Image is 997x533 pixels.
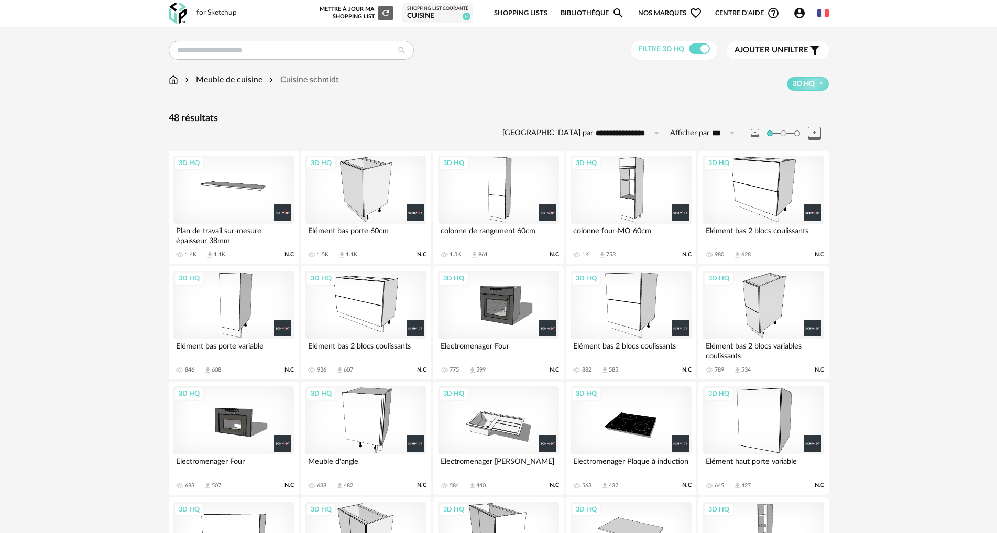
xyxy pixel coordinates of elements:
span: Download icon [206,251,214,259]
a: 3D HQ Elément bas 2 blocs coulissants 882 Download icon 585 N.C [566,266,696,379]
div: 482 [344,482,353,490]
span: N.C [284,366,294,374]
div: 1.5K [317,251,328,258]
a: 3D HQ Electromenager Four 683 Download icon 507 N.C [169,382,299,495]
div: 3D HQ [439,271,469,285]
div: 683 [185,482,194,490]
div: 775 [450,366,459,374]
span: N.C [284,251,294,258]
div: 789 [715,366,724,374]
div: 3D HQ [704,387,734,400]
div: 1.4K [185,251,196,258]
div: 3D HQ [306,156,336,170]
div: Cuisine [407,12,468,21]
span: N.C [815,482,824,489]
span: 3D HQ [793,79,815,89]
div: 936 [317,366,326,374]
span: N.C [682,251,692,258]
span: N.C [284,482,294,489]
span: Download icon [204,366,212,374]
div: 3D HQ [174,156,204,170]
div: 585 [609,366,618,374]
div: 608 [212,366,221,374]
span: 0 [463,13,470,20]
div: 3D HQ [439,503,469,516]
span: Ajouter un [735,46,784,54]
span: Download icon [336,366,344,374]
span: Download icon [733,251,741,259]
a: 3D HQ colonne de rangement 60cm 1.3K Download icon 961 N.C [433,151,563,264]
div: 432 [609,482,618,490]
span: N.C [550,482,559,489]
div: 753 [606,251,616,258]
a: 3D HQ Elément bas porte variable 846 Download icon 608 N.C [169,266,299,379]
span: filtre [735,45,808,56]
div: 584 [450,482,459,490]
label: [GEOGRAPHIC_DATA] par [502,128,593,138]
a: 3D HQ Elément bas 2 blocs coulissants 980 Download icon 628 N.C [698,151,828,264]
a: 3D HQ Electromenager [PERSON_NAME] 584 Download icon 440 N.C [433,382,563,495]
a: 3D HQ Electromenager Four 775 Download icon 599 N.C [433,266,563,379]
div: 1.1K [214,251,225,258]
span: Account Circle icon [793,7,806,19]
img: svg+xml;base64,PHN2ZyB3aWR0aD0iMTYiIGhlaWdodD0iMTYiIHZpZXdCb3g9IjAgMCAxNiAxNiIgZmlsbD0ibm9uZSIgeG... [183,74,191,86]
div: 427 [741,482,751,490]
div: 846 [185,366,194,374]
div: Elément bas 2 blocs variables coulissants [703,339,824,360]
div: 638 [317,482,326,490]
div: 48 résultats [169,113,829,125]
span: Heart Outline icon [689,7,702,19]
span: Filtre 3D HQ [638,46,684,53]
a: 3D HQ Plan de travail sur-mesure épaisseur 38mm 1.4K Download icon 1.1K N.C [169,151,299,264]
div: 440 [476,482,486,490]
span: Magnify icon [612,7,625,19]
div: 3D HQ [174,387,204,400]
a: Shopping List courante Cuisine 0 [407,6,468,21]
span: Download icon [338,251,346,259]
span: N.C [417,251,426,258]
div: Electromenager Four [438,339,558,360]
div: Elément bas 2 blocs coulissants [703,224,824,245]
span: Download icon [468,366,476,374]
div: 3D HQ [571,271,601,285]
span: Download icon [468,482,476,490]
span: Refresh icon [381,10,390,16]
span: Filter icon [808,44,821,57]
a: 3D HQ Elément bas porte 60cm 1.5K Download icon 1.1K N.C [301,151,431,264]
div: Shopping List courante [407,6,468,12]
span: Download icon [601,482,609,490]
div: Elément bas porte 60cm [305,224,426,245]
div: 599 [476,366,486,374]
div: 3D HQ [439,387,469,400]
div: 628 [741,251,751,258]
img: svg+xml;base64,PHN2ZyB3aWR0aD0iMTYiIGhlaWdodD0iMTciIHZpZXdCb3g9IjAgMCAxNiAxNyIgZmlsbD0ibm9uZSIgeG... [169,74,178,86]
div: 534 [741,366,751,374]
span: Download icon [336,482,344,490]
a: 3D HQ Electromenager Plaque à induction 563 Download icon 432 N.C [566,382,696,495]
span: N.C [815,251,824,258]
div: 1K [582,251,589,258]
div: 3D HQ [306,387,336,400]
span: N.C [550,251,559,258]
a: 3D HQ Elément bas 2 blocs variables coulissants 789 Download icon 534 N.C [698,266,828,379]
span: N.C [682,482,692,489]
div: 563 [582,482,591,490]
div: 1.1K [346,251,357,258]
div: 1.3K [450,251,461,258]
div: 3D HQ [571,503,601,516]
label: Afficher par [670,128,709,138]
div: 3D HQ [704,503,734,516]
div: Elément haut porte variable [703,454,824,475]
span: Download icon [204,482,212,490]
img: fr [817,7,829,19]
span: Help Circle Outline icon [767,7,780,19]
img: OXP [169,3,187,24]
span: Download icon [598,251,606,259]
div: Electromenager [PERSON_NAME] [438,454,558,475]
a: 3D HQ Elément bas 2 blocs coulissants 936 Download icon 607 N.C [301,266,431,379]
div: Meuble d'angle [305,454,426,475]
span: N.C [417,366,426,374]
div: 645 [715,482,724,490]
a: 3D HQ colonne four-MO 60cm 1K Download icon 753 N.C [566,151,696,264]
a: BibliothèqueMagnify icon [561,1,625,26]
